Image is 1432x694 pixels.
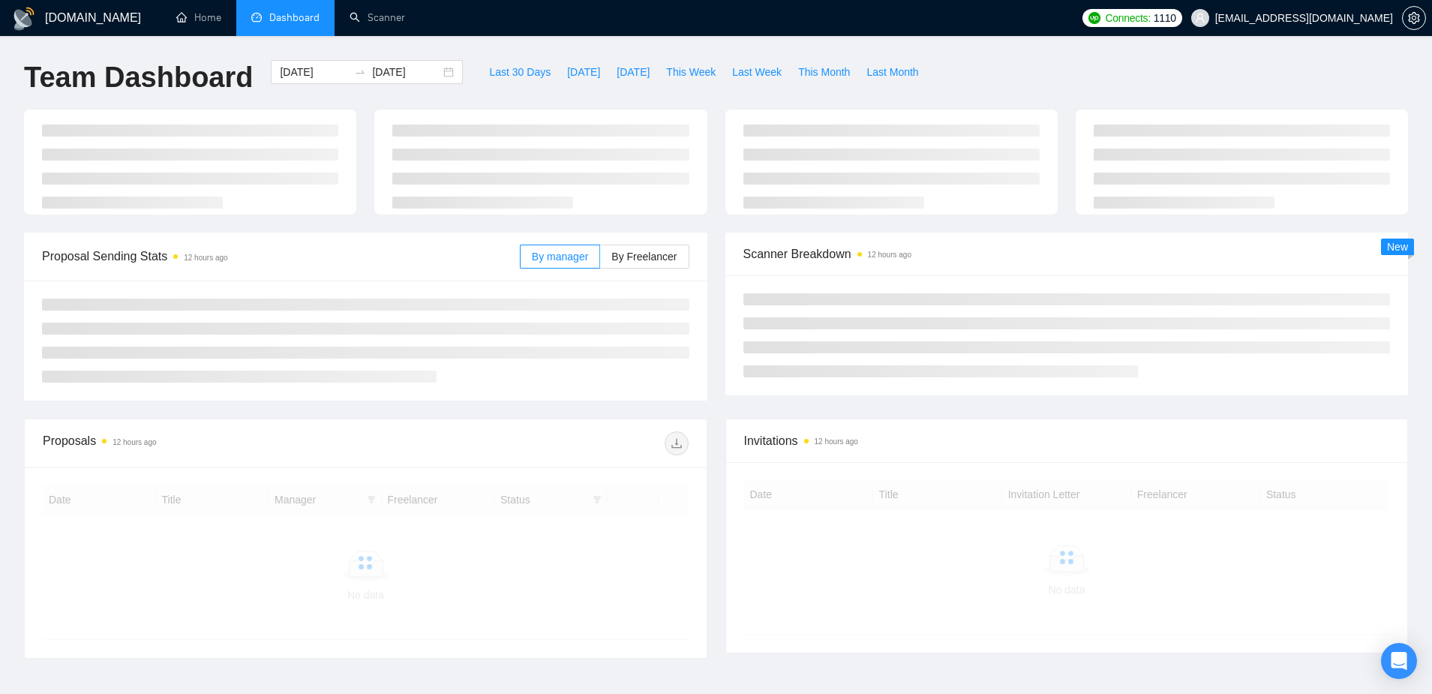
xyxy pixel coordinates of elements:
[617,64,650,80] span: [DATE]
[1105,10,1150,26] span: Connects:
[280,64,348,80] input: Start date
[354,66,366,78] span: to
[658,60,724,84] button: This Week
[350,11,405,24] a: searchScanner
[43,431,365,455] div: Proposals
[798,64,850,80] span: This Month
[790,60,858,84] button: This Month
[858,60,926,84] button: Last Month
[354,66,366,78] span: swap-right
[184,254,227,262] time: 12 hours ago
[611,251,677,263] span: By Freelancer
[815,437,858,446] time: 12 hours ago
[12,7,36,31] img: logo
[372,64,440,80] input: End date
[269,11,320,24] span: Dashboard
[481,60,559,84] button: Last 30 Days
[559,60,608,84] button: [DATE]
[1195,13,1205,23] span: user
[1402,6,1426,30] button: setting
[42,247,520,266] span: Proposal Sending Stats
[743,245,1391,263] span: Scanner Breakdown
[608,60,658,84] button: [DATE]
[567,64,600,80] span: [DATE]
[489,64,551,80] span: Last 30 Days
[724,60,790,84] button: Last Week
[868,251,911,259] time: 12 hours ago
[666,64,716,80] span: This Week
[1381,643,1417,679] div: Open Intercom Messenger
[1402,12,1426,24] a: setting
[532,251,588,263] span: By manager
[251,12,262,23] span: dashboard
[1154,10,1176,26] span: 1110
[176,11,221,24] a: homeHome
[1403,12,1425,24] span: setting
[866,64,918,80] span: Last Month
[24,60,253,95] h1: Team Dashboard
[1387,241,1408,253] span: New
[1088,12,1100,24] img: upwork-logo.png
[744,431,1390,450] span: Invitations
[732,64,782,80] span: Last Week
[113,438,156,446] time: 12 hours ago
